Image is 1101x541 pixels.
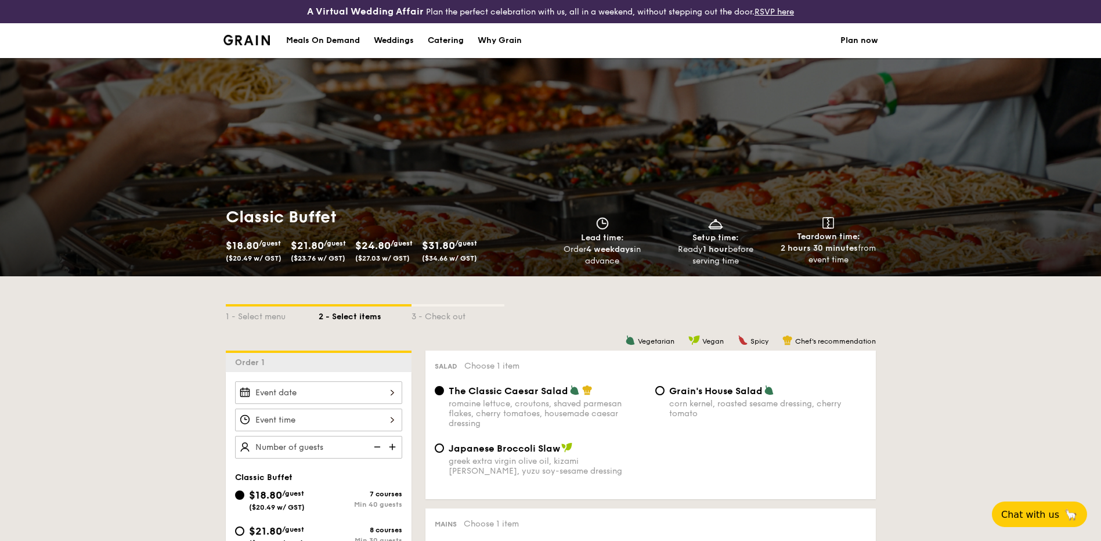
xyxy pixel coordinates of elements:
[692,233,739,243] span: Setup time:
[738,335,748,345] img: icon-spicy.37a8142b.svg
[259,239,281,247] span: /guest
[586,244,634,254] strong: 4 weekdays
[223,35,270,45] img: Grain
[702,337,724,345] span: Vegan
[582,385,593,395] img: icon-chef-hat.a58ddaea.svg
[449,443,560,454] span: Japanese Broccoli Slaw
[655,386,665,395] input: Grain's House Saladcorn kernel, roasted sesame dressing, cherry tomato
[226,239,259,252] span: $18.80
[249,503,305,511] span: ($20.49 w/ GST)
[286,23,360,58] div: Meals On Demand
[1001,509,1059,520] span: Chat with us
[319,490,402,498] div: 7 courses
[282,525,304,533] span: /guest
[688,335,700,345] img: icon-vegan.f8ff3823.svg
[449,456,646,476] div: greek extra virgin olive oil, kizami [PERSON_NAME], yuzu soy-sesame dressing
[781,243,858,253] strong: 2 hours 30 minutes
[663,244,767,267] div: Ready before serving time
[750,337,768,345] span: Spicy
[324,239,346,247] span: /guest
[422,254,477,262] span: ($34.66 w/ GST)
[1064,508,1078,521] span: 🦙
[435,386,444,395] input: The Classic Caesar Saladromaine lettuce, croutons, shaved parmesan flakes, cherry tomatoes, house...
[561,442,573,453] img: icon-vegan.f8ff3823.svg
[777,243,880,266] div: from event time
[638,337,674,345] span: Vegetarian
[435,362,457,370] span: Salad
[282,489,304,497] span: /guest
[581,233,624,243] span: Lead time:
[795,337,876,345] span: Chef's recommendation
[367,23,421,58] a: Weddings
[449,385,568,396] span: The Classic Caesar Salad
[569,385,580,395] img: icon-vegetarian.fe4039eb.svg
[435,443,444,453] input: Japanese Broccoli Slawgreek extra virgin olive oil, kizami [PERSON_NAME], yuzu soy-sesame dressing
[449,399,646,428] div: romaine lettuce, croutons, shaved parmesan flakes, cherry tomatoes, housemade caesar dressing
[374,23,414,58] div: Weddings
[355,239,391,252] span: $24.80
[235,473,293,482] span: Classic Buffet
[471,23,529,58] a: Why Grain
[355,254,410,262] span: ($27.03 w/ GST)
[226,207,546,228] h1: Classic Buffet
[797,232,860,241] span: Teardown time:
[385,436,402,458] img: icon-add.58712e84.svg
[464,519,519,529] span: Choose 1 item
[478,23,522,58] div: Why Grain
[235,490,244,500] input: $18.80/guest($20.49 w/ GST)7 coursesMin 40 guests
[764,385,774,395] img: icon-vegetarian.fe4039eb.svg
[421,23,471,58] a: Catering
[226,306,319,323] div: 1 - Select menu
[291,254,345,262] span: ($23.76 w/ GST)
[291,239,324,252] span: $21.80
[319,526,402,534] div: 8 courses
[840,23,878,58] a: Plan now
[422,239,455,252] span: $31.80
[435,520,457,528] span: Mains
[411,306,504,323] div: 3 - Check out
[367,436,385,458] img: icon-reduce.1d2dbef1.svg
[594,217,611,230] img: icon-clock.2db775ea.svg
[391,239,413,247] span: /guest
[249,489,282,502] span: $18.80
[226,254,281,262] span: ($20.49 w/ GST)
[455,239,477,247] span: /guest
[464,361,519,371] span: Choose 1 item
[669,385,763,396] span: Grain's House Salad
[551,244,655,267] div: Order in advance
[235,358,269,367] span: Order 1
[707,217,724,230] img: icon-dish.430c3a2e.svg
[703,244,728,254] strong: 1 hour
[249,525,282,538] span: $21.80
[235,436,402,459] input: Number of guests
[235,409,402,431] input: Event time
[216,5,885,19] div: Plan the perfect celebration with us, all in a weekend, without stepping out the door.
[319,306,411,323] div: 2 - Select items
[223,35,270,45] a: Logotype
[755,7,794,17] a: RSVP here
[822,217,834,229] img: icon-teardown.65201eee.svg
[669,399,867,419] div: corn kernel, roasted sesame dressing, cherry tomato
[992,502,1087,527] button: Chat with us🦙
[235,526,244,536] input: $21.80/guest($23.76 w/ GST)8 coursesMin 30 guests
[279,23,367,58] a: Meals On Demand
[428,23,464,58] div: Catering
[319,500,402,508] div: Min 40 guests
[235,381,402,404] input: Event date
[307,5,424,19] h4: A Virtual Wedding Affair
[625,335,636,345] img: icon-vegetarian.fe4039eb.svg
[782,335,793,345] img: icon-chef-hat.a58ddaea.svg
